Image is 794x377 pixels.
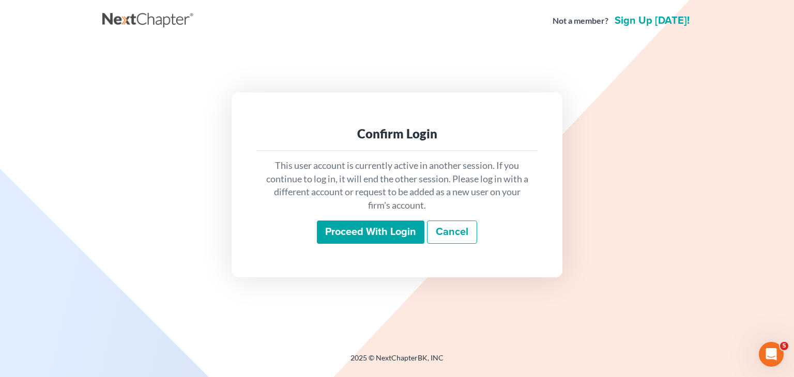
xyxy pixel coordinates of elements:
input: Proceed with login [317,221,424,244]
iframe: Intercom live chat [759,342,784,367]
a: Cancel [427,221,477,244]
span: 5 [780,342,788,350]
div: 2025 © NextChapterBK, INC [102,353,692,371]
a: Sign up [DATE]! [613,15,692,26]
strong: Not a member? [553,15,608,27]
p: This user account is currently active in another session. If you continue to log in, it will end ... [265,159,529,212]
div: Confirm Login [265,125,529,142]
